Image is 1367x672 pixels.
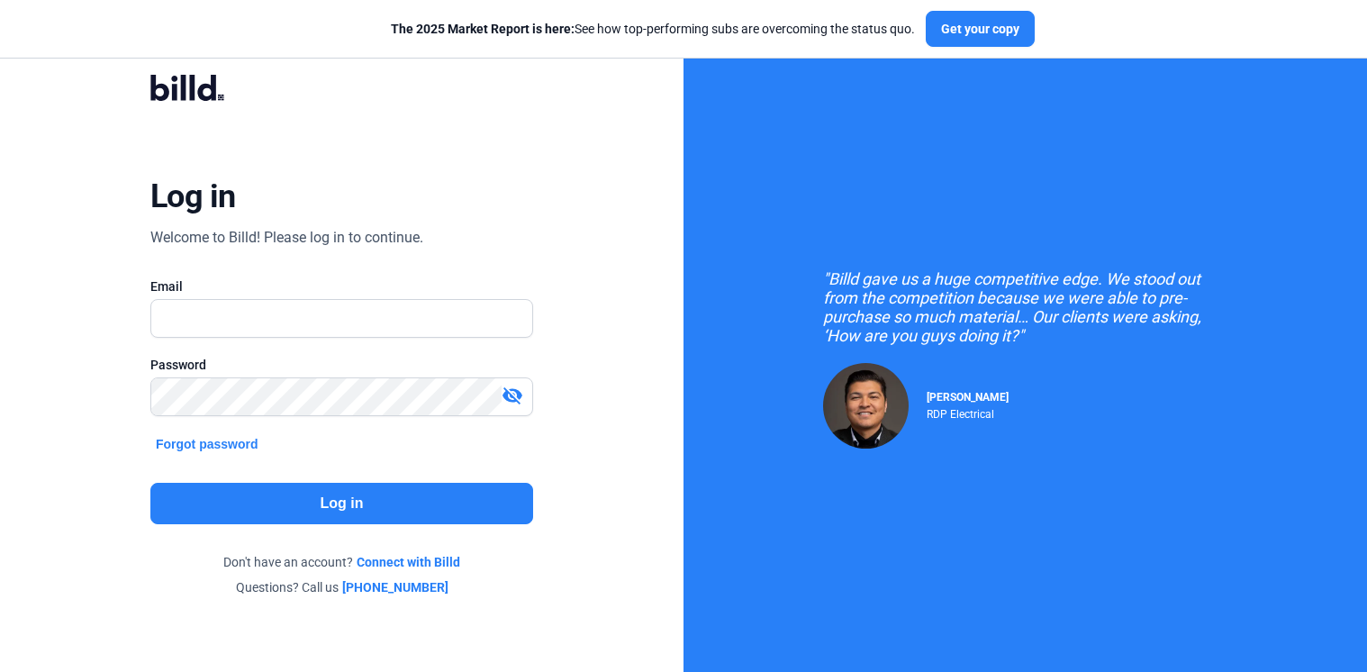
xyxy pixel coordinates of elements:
[150,356,533,374] div: Password
[150,553,533,571] div: Don't have an account?
[150,227,423,249] div: Welcome to Billd! Please log in to continue.
[342,578,448,596] a: [PHONE_NUMBER]
[357,553,460,571] a: Connect with Billd
[502,385,523,406] mat-icon: visibility_off
[927,404,1009,421] div: RDP Electrical
[150,483,533,524] button: Log in
[823,363,909,449] img: Raul Pacheco
[150,434,264,454] button: Forgot password
[926,11,1035,47] button: Get your copy
[823,269,1228,345] div: "Billd gave us a huge competitive edge. We stood out from the competition because we were able to...
[150,177,236,216] div: Log in
[391,22,575,36] span: The 2025 Market Report is here:
[927,391,1009,404] span: [PERSON_NAME]
[391,20,915,38] div: See how top-performing subs are overcoming the status quo.
[150,277,533,295] div: Email
[150,578,533,596] div: Questions? Call us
